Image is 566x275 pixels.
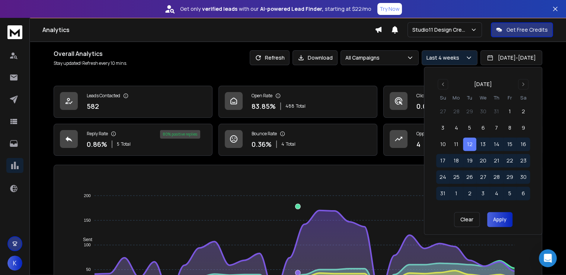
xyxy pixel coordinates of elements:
[490,94,503,102] th: Thursday
[7,256,22,271] button: K
[436,154,450,167] button: 17
[463,94,476,102] th: Tuesday
[436,105,450,118] button: 27
[54,60,127,66] p: Stay updated! Refresh every 10 mins.
[121,141,131,147] span: Total
[436,121,450,135] button: 3
[265,54,285,61] p: Refresh
[345,54,383,61] p: All Campaigns
[518,79,528,89] button: Go to next month
[476,170,490,184] button: 27
[7,25,22,39] img: logo
[286,141,295,147] span: Total
[54,49,127,58] h1: Overall Analytics
[416,131,444,137] p: Opportunities
[260,5,323,13] strong: AI-powered Lead Finder,
[436,94,450,102] th: Sunday
[54,86,212,118] a: Leads Contacted582
[539,249,557,267] div: Open Intercom Messenger
[86,267,91,272] tspan: 50
[250,50,290,65] button: Refresh
[252,131,277,137] p: Bounce Rate
[252,139,272,149] p: 0.36 %
[476,137,490,151] button: 13
[490,137,503,151] button: 14
[503,105,517,118] button: 1
[87,93,120,99] p: Leads Contacted
[436,137,450,151] button: 10
[487,212,512,227] button: Apply
[490,154,503,167] button: 21
[383,124,542,156] a: Opportunities4$1200
[474,80,492,88] div: [DATE]
[416,101,437,111] p: 0.00 %
[54,124,212,156] a: Reply Rate0.86%5Total80% positive replies
[218,86,377,118] a: Open Rate83.85%488Total
[383,86,542,118] a: Click Rate0.00%0 Total
[454,212,480,227] button: Clear
[463,105,476,118] button: 29
[503,94,517,102] th: Friday
[503,187,517,200] button: 5
[463,187,476,200] button: 2
[517,137,530,151] button: 16
[503,137,517,151] button: 15
[87,131,108,137] p: Reply Rate
[476,187,490,200] button: 3
[436,187,450,200] button: 31
[308,54,333,61] p: Download
[490,105,503,118] button: 31
[117,141,119,147] span: 5
[377,3,402,15] button: Try Now
[84,243,90,247] tspan: 100
[490,170,503,184] button: 28
[202,5,237,13] strong: verified leads
[218,124,377,156] a: Bounce Rate0.36%4Total
[426,54,462,61] p: Last 4 weeks
[296,103,306,109] span: Total
[491,22,553,37] button: Get Free Credits
[450,94,463,102] th: Monday
[160,130,200,139] div: 80 % positive replies
[490,121,503,135] button: 7
[292,50,338,65] button: Download
[517,105,530,118] button: 2
[285,103,294,109] span: 488
[87,139,107,149] p: 0.86 %
[506,26,548,34] p: Get Free Credits
[77,237,92,242] span: Sent
[463,154,476,167] button: 19
[450,154,463,167] button: 18
[517,94,530,102] th: Saturday
[517,121,530,135] button: 9
[416,93,436,99] p: Click Rate
[463,121,476,135] button: 5
[503,170,517,184] button: 29
[42,25,375,34] h1: Analytics
[517,187,530,200] button: 6
[490,187,503,200] button: 4
[463,170,476,184] button: 26
[180,5,371,13] p: Get only with our starting at $22/mo
[252,101,276,111] p: 83.85 %
[503,154,517,167] button: 22
[450,170,463,184] button: 25
[436,170,450,184] button: 24
[503,121,517,135] button: 8
[450,105,463,118] button: 28
[84,218,90,222] tspan: 150
[480,50,542,65] button: [DATE]-[DATE]
[252,93,272,99] p: Open Rate
[87,101,99,111] p: 582
[84,193,90,198] tspan: 200
[416,139,420,149] p: 4
[476,105,490,118] button: 30
[517,154,530,167] button: 23
[476,154,490,167] button: 20
[517,170,530,184] button: 30
[281,141,284,147] span: 4
[450,121,463,135] button: 4
[476,94,490,102] th: Wednesday
[412,26,470,34] p: Studio11 Design Creative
